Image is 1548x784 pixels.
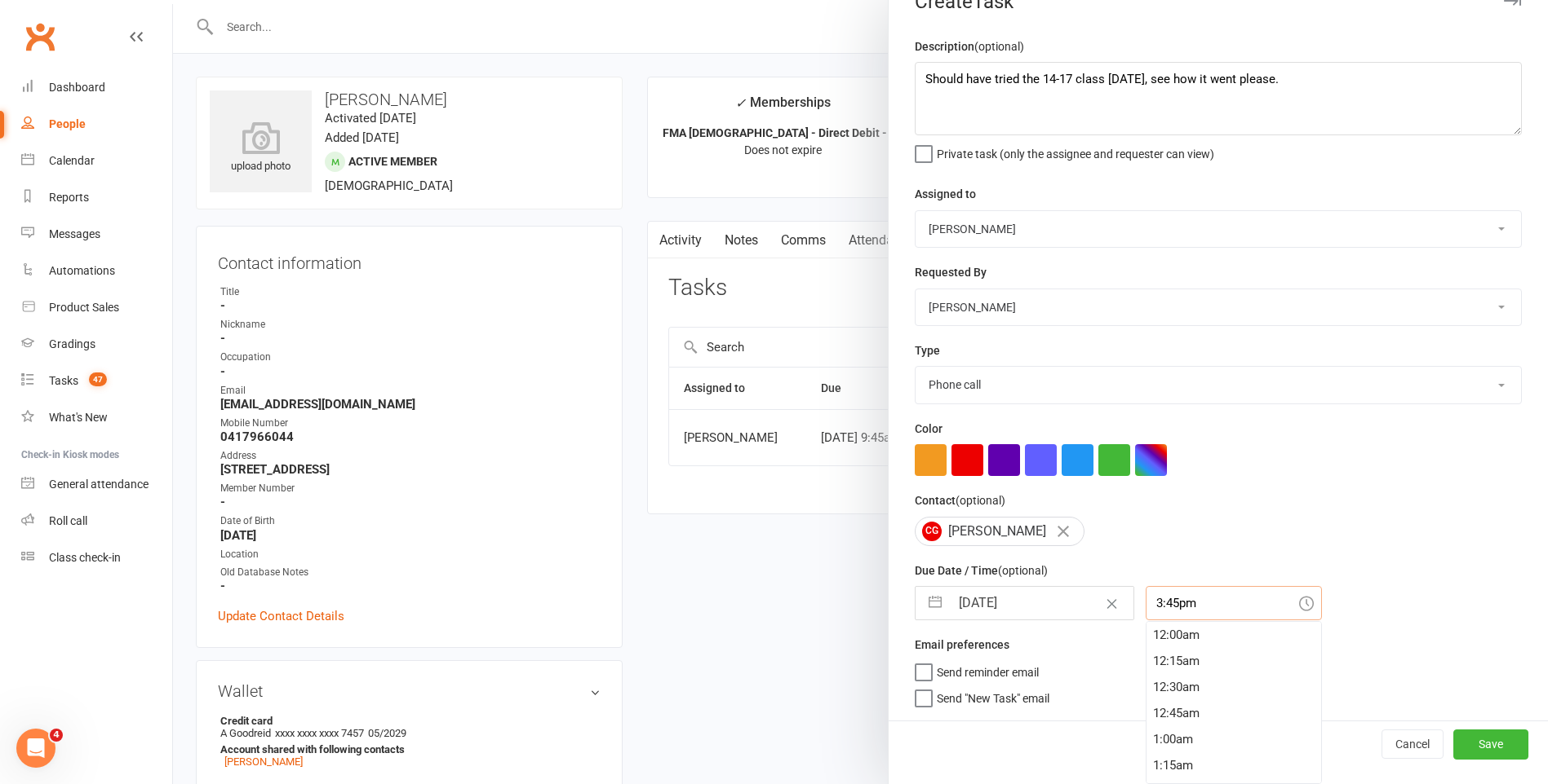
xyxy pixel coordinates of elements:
a: Clubworx [20,16,60,57]
a: What's New [21,399,172,436]
div: 1:15am [1147,752,1321,778]
div: [PERSON_NAME] [915,517,1084,546]
span: 47 [89,372,107,386]
a: General attendance kiosk mode [21,466,172,503]
button: Clear Date [1098,588,1126,619]
a: Automations [21,253,172,289]
div: What's New [49,411,108,424]
small: (optional) [998,564,1048,577]
label: Due Date / Time [915,562,1048,579]
span: CG [922,522,942,541]
div: Messages [49,227,100,240]
div: 12:30am [1147,674,1321,700]
a: Tasks 47 [21,363,172,399]
small: (optional) [956,494,1005,507]
a: People [21,106,172,143]
span: Send "New Task" email [937,686,1049,705]
div: 1:00am [1147,726,1321,752]
iframe: Intercom live chat [16,729,55,768]
a: Product Sales [21,289,172,326]
div: Calendar [49,154,95,167]
a: Roll call [21,503,172,540]
div: Dashboard [49,81,105,94]
div: General attendance [49,478,149,491]
div: Reports [49,191,89,204]
label: Requested By [915,263,987,281]
label: Description [915,37,1024,55]
textarea: Should have tried the 14-17 class [DATE], see how it went please. [915,62,1522,135]
div: Gradings [49,337,95,350]
a: Calendar [21,143,172,179]
div: Class check-in [49,551,121,564]
div: Product Sales [49,301,119,314]
label: Type [915,341,940,359]
div: Tasks [49,374,78,387]
a: Messages [21,216,172,253]
span: Send reminder email [937,660,1039,679]
div: People [49,117,86,130]
a: Class kiosk mode [21,540,172,576]
div: 12:45am [1147,700,1321,726]
small: (optional) [974,40,1024,53]
label: Color [915,420,943,438]
a: Gradings [21,326,172,363]
button: Save [1453,729,1528,759]
label: Contact [915,491,1005,509]
div: 12:15am [1147,648,1321,674]
span: 4 [50,729,63,742]
div: 12:00am [1147,622,1321,648]
label: Assigned to [915,185,976,203]
div: Automations [49,264,115,277]
a: Dashboard [21,69,172,106]
label: Email preferences [915,636,1009,654]
div: Roll call [49,514,87,527]
button: Cancel [1382,729,1444,759]
span: Private task (only the assignee and requester can view) [937,142,1214,161]
a: Reports [21,179,172,216]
